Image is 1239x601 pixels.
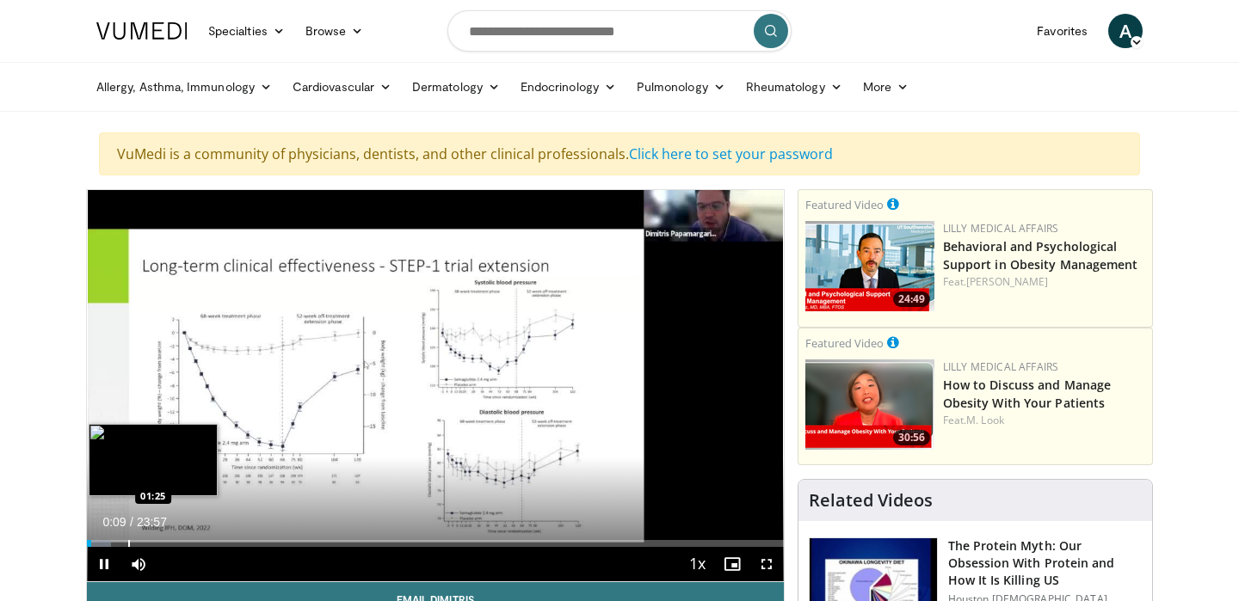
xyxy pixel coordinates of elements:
[402,70,510,104] a: Dermatology
[89,424,218,496] img: image.jpeg
[282,70,402,104] a: Cardiovascular
[629,144,833,163] a: Click here to set your password
[87,547,121,581] button: Pause
[966,274,1048,289] a: [PERSON_NAME]
[510,70,626,104] a: Endocrinology
[102,515,126,529] span: 0:09
[121,547,156,581] button: Mute
[809,490,933,511] h4: Related Videos
[1108,14,1143,48] a: A
[805,359,934,450] a: 30:56
[805,197,884,212] small: Featured Video
[87,540,784,547] div: Progress Bar
[948,537,1142,589] h3: The Protein Myth: Our Obsession With Protein and How It Is Killing US
[805,335,884,351] small: Featured Video
[853,70,919,104] a: More
[893,430,930,445] span: 30:56
[893,291,930,307] span: 24:49
[681,547,715,581] button: Playback Rate
[626,70,736,104] a: Pulmonology
[943,413,1145,428] div: Feat.
[943,359,1059,374] a: Lilly Medical Affairs
[966,413,1004,427] a: M. Look
[198,14,295,48] a: Specialties
[943,377,1112,411] a: How to Discuss and Manage Obesity With Your Patients
[805,221,934,311] a: 24:49
[1026,14,1098,48] a: Favorites
[943,274,1145,290] div: Feat.
[137,515,167,529] span: 23:57
[130,515,133,529] span: /
[943,238,1138,273] a: Behavioral and Psychological Support in Obesity Management
[715,547,749,581] button: Enable picture-in-picture mode
[805,221,934,311] img: ba3304f6-7838-4e41-9c0f-2e31ebde6754.png.150x105_q85_crop-smart_upscale.png
[447,10,792,52] input: Search topics, interventions
[943,221,1059,236] a: Lilly Medical Affairs
[736,70,853,104] a: Rheumatology
[805,359,934,450] img: c98a6a29-1ea0-4bd5-8cf5-4d1e188984a7.png.150x105_q85_crop-smart_upscale.png
[96,22,188,40] img: VuMedi Logo
[749,547,784,581] button: Fullscreen
[295,14,374,48] a: Browse
[86,70,282,104] a: Allergy, Asthma, Immunology
[99,132,1140,175] div: VuMedi is a community of physicians, dentists, and other clinical professionals.
[87,190,784,582] video-js: Video Player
